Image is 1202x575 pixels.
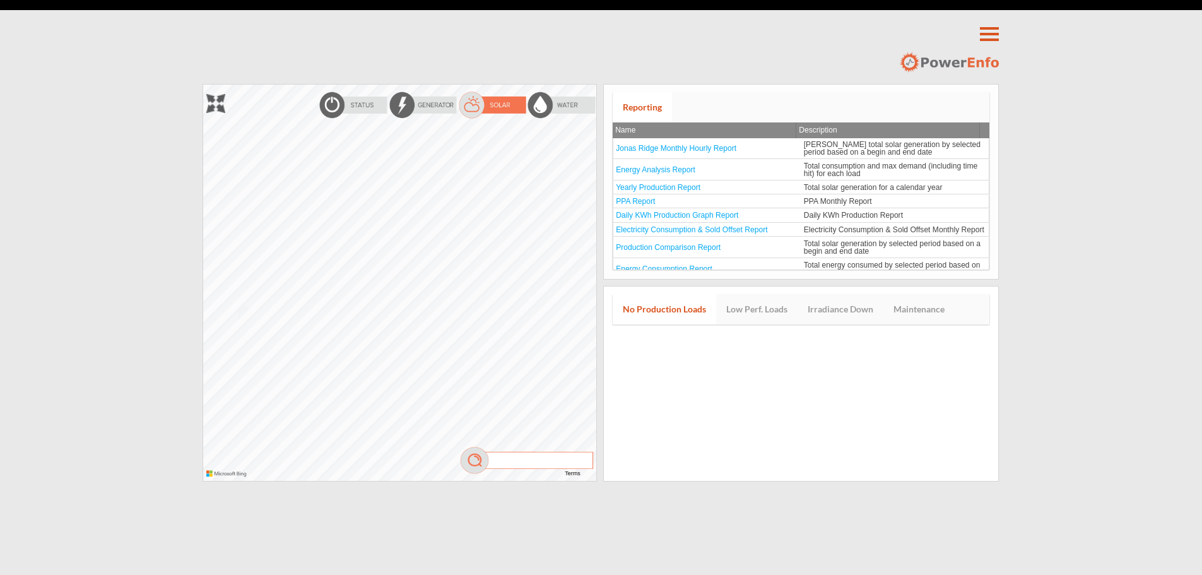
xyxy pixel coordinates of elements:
[616,243,721,252] a: Production Comparison Report
[457,91,527,119] img: solarOn.png
[388,91,457,119] img: energyOff.png
[801,208,990,222] td: Daily KWh Production Report
[616,144,736,153] a: Jonas Ridge Monthly Hourly Report
[615,126,635,134] span: Name
[801,181,990,194] td: Total solar generation for a calendar year
[206,94,225,113] img: zoom.png
[799,126,837,134] span: Description
[801,223,990,237] td: Electricity Consumption & Sold Offset Monthly Report
[798,294,883,324] a: Irradiance Down
[616,264,712,273] a: Energy Consumption Report
[527,91,596,119] img: waterOff.png
[801,138,990,159] td: [PERSON_NAME] total solar generation by selected period based on a begin and end date
[616,211,738,220] a: Daily KWh Production Graph Report
[616,225,767,234] a: Electricity Consumption & Sold Offset Report
[319,91,388,119] img: statusOff.png
[459,446,596,475] img: mag.png
[613,294,716,324] a: No Production Loads
[883,294,955,324] a: Maintenance
[616,165,695,174] a: Energy Analysis Report
[616,197,655,206] a: PPA Report
[716,294,798,324] a: Low Perf. Loads
[801,258,990,280] td: Total energy consumed by selected period based on a begin and end date
[613,92,672,122] a: Reporting
[899,52,998,73] img: logo
[796,122,980,138] th: Description
[613,122,796,138] th: Name
[616,183,700,192] a: Yearly Production Report
[801,237,990,258] td: Total solar generation by selected period based on a begin and end date
[801,194,990,208] td: PPA Monthly Report
[206,473,250,478] a: Microsoft Bing
[801,159,990,181] td: Total consumption and max demand (including time hit) for each load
